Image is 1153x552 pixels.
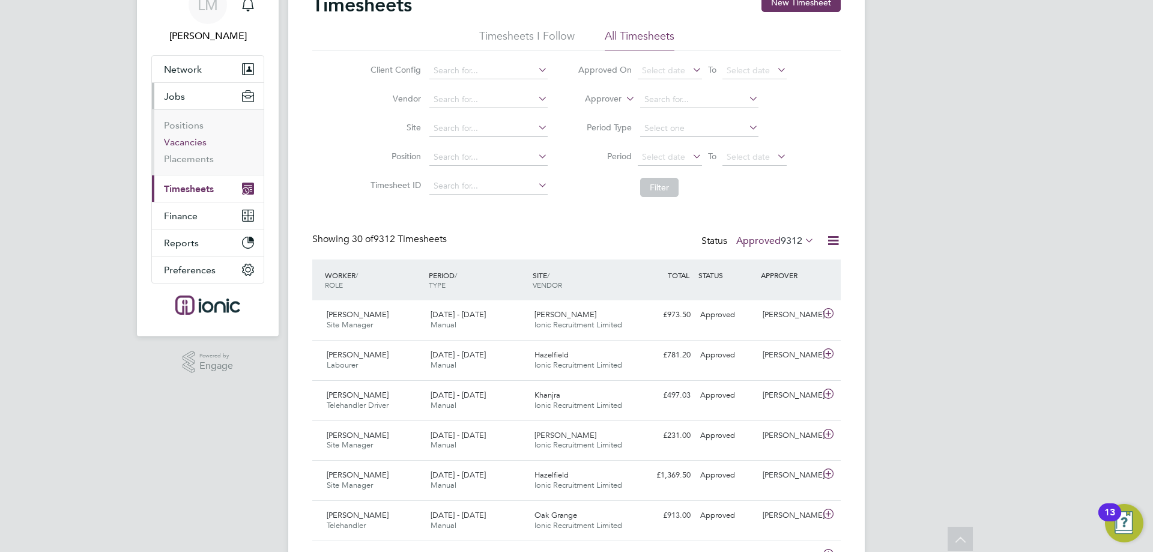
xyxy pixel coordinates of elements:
[152,83,264,109] button: Jobs
[367,122,421,133] label: Site
[633,466,695,485] div: £1,369.50
[356,270,358,280] span: /
[426,264,530,296] div: PERIOD
[152,202,264,229] button: Finance
[429,62,548,79] input: Search for...
[455,270,457,280] span: /
[152,229,264,256] button: Reports
[164,120,204,131] a: Positions
[431,350,486,360] span: [DATE] - [DATE]
[183,351,234,374] a: Powered byEngage
[758,345,820,365] div: [PERSON_NAME]
[431,520,456,530] span: Manual
[429,178,548,195] input: Search for...
[534,360,622,370] span: Ionic Recruitment Limited
[605,29,674,50] li: All Timesheets
[633,506,695,526] div: £913.00
[429,149,548,166] input: Search for...
[758,264,820,286] div: APPROVER
[534,309,596,320] span: [PERSON_NAME]
[327,520,366,530] span: Telehandler
[578,64,632,75] label: Approved On
[431,440,456,450] span: Manual
[429,120,548,137] input: Search for...
[431,309,486,320] span: [DATE] - [DATE]
[633,426,695,446] div: £231.00
[431,480,456,490] span: Manual
[695,345,758,365] div: Approved
[367,64,421,75] label: Client Config
[175,296,240,315] img: ionic-logo-retina.png
[633,386,695,405] div: £497.03
[1104,512,1115,528] div: 13
[701,233,817,250] div: Status
[547,270,549,280] span: /
[758,305,820,325] div: [PERSON_NAME]
[633,305,695,325] div: £973.50
[695,506,758,526] div: Approved
[327,510,389,520] span: [PERSON_NAME]
[642,65,685,76] span: Select date
[534,440,622,450] span: Ionic Recruitment Limited
[431,360,456,370] span: Manual
[533,280,562,290] span: VENDOR
[327,350,389,360] span: [PERSON_NAME]
[164,210,198,222] span: Finance
[327,470,389,480] span: [PERSON_NAME]
[534,350,569,360] span: Hazelfield
[431,390,486,400] span: [DATE] - [DATE]
[327,360,358,370] span: Labourer
[312,233,449,246] div: Showing
[530,264,634,296] div: SITE
[152,175,264,202] button: Timesheets
[695,264,758,286] div: STATUS
[578,122,632,133] label: Period Type
[367,180,421,190] label: Timesheet ID
[431,470,486,480] span: [DATE] - [DATE]
[534,480,622,490] span: Ionic Recruitment Limited
[152,109,264,175] div: Jobs
[1105,504,1143,542] button: Open Resource Center, 13 new notifications
[327,430,389,440] span: [PERSON_NAME]
[642,151,685,162] span: Select date
[578,151,632,162] label: Period
[534,520,622,530] span: Ionic Recruitment Limited
[534,400,622,410] span: Ionic Recruitment Limited
[727,65,770,76] span: Select date
[164,237,199,249] span: Reports
[758,426,820,446] div: [PERSON_NAME]
[534,510,577,520] span: Oak Grange
[695,305,758,325] div: Approved
[633,345,695,365] div: £781.20
[164,264,216,276] span: Preferences
[152,56,264,82] button: Network
[352,233,374,245] span: 30 of
[327,390,389,400] span: [PERSON_NAME]
[534,470,569,480] span: Hazelfield
[327,320,373,330] span: Site Manager
[199,361,233,371] span: Engage
[758,506,820,526] div: [PERSON_NAME]
[479,29,575,50] li: Timesheets I Follow
[352,233,447,245] span: 9312 Timesheets
[327,309,389,320] span: [PERSON_NAME]
[431,320,456,330] span: Manual
[640,178,679,197] button: Filter
[758,386,820,405] div: [PERSON_NAME]
[151,296,264,315] a: Go to home page
[695,386,758,405] div: Approved
[327,400,389,410] span: Telehandler Driver
[668,270,689,280] span: TOTAL
[736,235,814,247] label: Approved
[567,93,622,105] label: Approver
[431,510,486,520] span: [DATE] - [DATE]
[534,390,560,400] span: Khanjra
[367,151,421,162] label: Position
[640,91,758,108] input: Search for...
[325,280,343,290] span: ROLE
[695,466,758,485] div: Approved
[164,153,214,165] a: Placements
[164,136,207,148] a: Vacancies
[164,183,214,195] span: Timesheets
[704,62,720,77] span: To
